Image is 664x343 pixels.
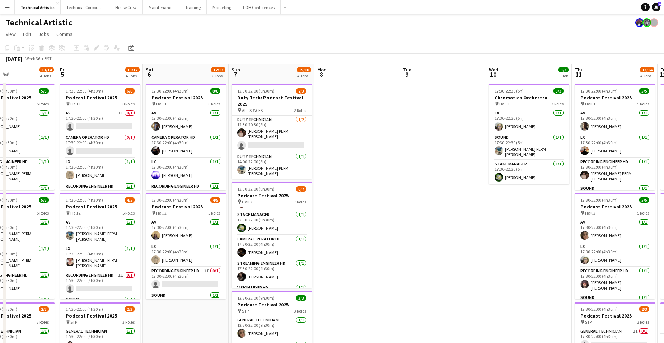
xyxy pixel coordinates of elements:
span: STP [242,308,249,314]
span: 5 Roles [122,210,135,216]
span: 11 [574,70,584,79]
app-card-role: Vision Mixer HD1/1 [232,284,312,308]
button: Technical Artistic [15,0,61,14]
a: Comms [53,29,75,39]
span: 3 Roles [294,308,306,314]
span: 13/14 [39,67,54,72]
app-card-role: Sound1/1 [575,184,655,209]
div: 4 Jobs [126,73,139,79]
span: Week 36 [24,56,42,61]
a: View [3,29,19,39]
span: 8/8 [210,88,220,94]
span: 8 [316,70,327,79]
span: 6/7 [296,186,306,192]
div: 17:30-22:00 (4h30m)4/5Podcast Festival 2025 Hall 25 RolesAV1/117:30-22:00 (4h30m)[PERSON_NAME]LX1... [146,193,226,299]
span: Hall 2 [585,210,595,216]
app-job-card: 17:30-22:00 (4h30m)6/8Podcast Festival 2025 Hall 18 RolesAV1I0/117:30-22:00 (4h30m) Camera Operat... [60,84,140,190]
app-job-card: 17:30-22:00 (4h30m)5/5Podcast Festival 2025 Hall 25 RolesAV1/117:30-22:00 (4h30m)[PERSON_NAME]LX1... [575,193,655,299]
span: 3/3 [553,88,564,94]
app-card-role: AV1/117:30-22:00 (4h30m)[PERSON_NAME] [146,218,226,243]
span: Fri [60,66,66,73]
span: STP [585,319,592,325]
span: 7 [230,70,240,79]
span: 12:30-22:00 (9h30m) [237,295,275,301]
button: Training [179,0,207,14]
app-card-role: Sound1/1 [60,296,140,320]
span: 9 [402,70,411,79]
app-job-card: 17:30-22:00 (4h30m)8/8Podcast Festival 2025 Hall 18 RolesAV1/117:30-22:00 (4h30m)[PERSON_NAME]Cam... [146,84,226,190]
div: 2 Jobs [211,73,225,79]
app-job-card: 12:30-22:00 (9h30m)2/3Duty Tech: Podcast Festival 2025 ALL SPACES2 RolesDuty Technician1/212:30-2... [232,84,312,179]
app-user-avatar: Krisztian PERM Vass [642,18,651,27]
app-card-role: AV1/117:30-22:00 (4h30m)[PERSON_NAME] [146,109,226,133]
h3: Podcast Festival 2025 [575,313,655,319]
span: Hall 2 [70,210,81,216]
h1: Technical Artistic [6,17,72,28]
app-card-role: AV1/117:30-22:00 (4h30m)[PERSON_NAME] [575,218,655,243]
h3: Duty Tech: Podcast Festival 2025 [232,94,312,107]
div: 1 Job [559,73,568,79]
app-user-avatar: Gabrielle Barr [650,18,658,27]
div: BST [45,56,52,61]
app-card-role: Recording Engineer HD1/117:30-22:00 (4h30m)[PERSON_NAME] PERM [PERSON_NAME] [575,158,655,184]
span: 17:30-22:00 (4h30m) [580,306,618,312]
h3: Podcast Festival 2025 [575,94,655,101]
span: ALL SPACES [242,108,263,113]
h3: Podcast Festival 2025 [60,94,140,101]
span: 13/17 [125,67,140,72]
span: 7 Roles [294,199,306,205]
app-card-role: Streaming Engineer HD1/117:30-22:00 (4h30m)[PERSON_NAME] [232,259,312,284]
app-card-role: AV1/117:30-22:00 (4h30m)[PERSON_NAME] PERM [PERSON_NAME] [60,218,140,245]
span: 3 Roles [122,319,135,325]
span: 17:30-22:00 (4h30m) [580,197,618,203]
app-card-role: Recording Engineer HD1/117:30-22:00 (4h30m)[PERSON_NAME] [PERSON_NAME] [575,267,655,293]
span: 5 [59,70,66,79]
span: 6/8 [125,88,135,94]
span: 8 Roles [122,101,135,107]
app-card-role: AV1/117:30-22:00 (4h30m)[PERSON_NAME] [575,109,655,133]
span: 4/5 [125,197,135,203]
app-card-role: LX1/117:30-22:00 (4h30m)[PERSON_NAME] [60,158,140,182]
span: 17:30-22:00 (4h30m) [66,306,103,312]
span: 5 Roles [37,101,49,107]
span: 5/5 [639,88,649,94]
span: 17:30-22:00 (4h30m) [151,88,189,94]
app-card-role: LX1/117:30-22:00 (4h30m)[PERSON_NAME] PERM [PERSON_NAME] [60,245,140,271]
app-card-role: Duty Technician1/212:30-20:30 (8h)[PERSON_NAME] PERM [PERSON_NAME] [232,116,312,152]
span: Hall 1 [156,101,167,107]
span: 15/18 [297,67,311,72]
div: [DATE] [6,55,22,62]
span: 2/3 [296,88,306,94]
span: Hall 1 [585,101,595,107]
span: Hall 2 [242,199,252,205]
span: Edit [23,31,31,37]
span: 2/3 [125,306,135,312]
app-card-role: AV1I0/117:30-22:00 (4h30m) [60,109,140,133]
span: Comms [56,31,73,37]
span: 3 Roles [37,319,49,325]
span: 3/3 [558,67,569,72]
app-job-card: 17:30-22:00 (4h30m)4/5Podcast Festival 2025 Hall 25 RolesAV1/117:30-22:00 (4h30m)[PERSON_NAME] PE... [60,193,140,299]
app-card-role: LX1/117:30-22:00 (4h30m)[PERSON_NAME] [575,133,655,158]
a: 4 [652,3,660,11]
app-card-role: Recording Engineer HD1I0/117:30-22:00 (4h30m) [60,271,140,296]
app-card-role: Camera Operator HD0/117:30-22:00 (4h30m) [60,133,140,158]
div: 4 Jobs [297,73,311,79]
span: 12/13 [211,67,225,72]
h3: Podcast Festival 2025 [232,301,312,308]
span: 3/3 [296,295,306,301]
span: 12:30-22:00 (9h30m) [237,186,275,192]
span: 5 Roles [37,210,49,216]
span: 5 Roles [637,210,649,216]
span: STP [70,319,77,325]
span: 17:30-22:00 (4h30m) [580,88,618,94]
h3: Podcast Festival 2025 [232,192,312,199]
app-job-card: 17:30-22:30 (5h)3/3Chromatica Orchestra Hall 13 RolesLX1/117:30-22:30 (5h)[PERSON_NAME]Sound1/117... [489,84,569,184]
span: 17:30-22:00 (4h30m) [66,88,103,94]
span: 5/5 [639,197,649,203]
span: 17:30-22:00 (4h30m) [151,197,189,203]
app-card-role: LX1/117:30-22:00 (4h30m)[PERSON_NAME] [146,243,226,267]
